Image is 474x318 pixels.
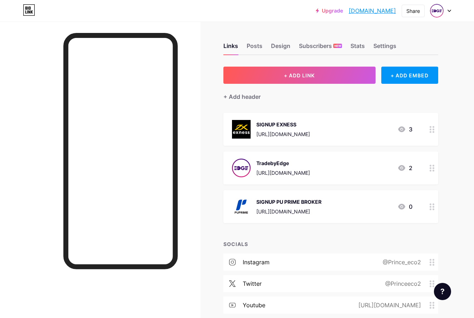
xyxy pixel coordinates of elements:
div: Share [406,7,420,15]
img: SIGNUP PU PRIME BROKER [232,197,251,216]
div: instagram [243,258,270,266]
div: 3 [397,125,412,134]
div: @Prince_eco2 [371,258,430,266]
div: Posts [247,42,262,54]
img: TradebyEdge [232,159,251,177]
div: 0 [397,202,412,211]
div: 2 [397,164,412,172]
div: [URL][DOMAIN_NAME] [256,208,321,215]
div: SIGNUP PU PRIME BROKER [256,198,321,206]
div: SIGNUP EXNESS [256,121,310,128]
div: Stats [350,42,365,54]
a: [DOMAIN_NAME] [349,6,396,15]
div: @Princeeco2 [374,279,430,288]
img: SIGNUP EXNESS [232,120,251,139]
div: + Add header [223,92,261,101]
span: NEW [334,44,341,48]
div: Design [271,42,290,54]
img: Prince Eco [430,4,444,18]
div: Links [223,42,238,54]
span: + ADD LINK [284,72,315,78]
div: [URL][DOMAIN_NAME] [256,130,310,138]
a: Upgrade [316,8,343,14]
div: Settings [373,42,396,54]
div: + ADD EMBED [381,67,438,84]
div: twitter [243,279,262,288]
div: youtube [243,301,265,309]
div: Subscribers [299,42,342,54]
div: SOCIALS [223,240,438,248]
div: [URL][DOMAIN_NAME] [256,169,310,177]
div: TradebyEdge [256,159,310,167]
div: [URL][DOMAIN_NAME] [347,301,430,309]
button: + ADD LINK [223,67,376,84]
